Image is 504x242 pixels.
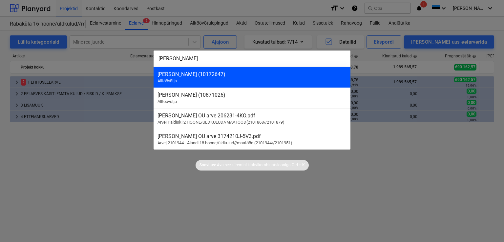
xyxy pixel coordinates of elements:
p: Ctrl + K [292,162,305,168]
div: [PERSON_NAME] (10172647)Alltöövõtja [154,67,350,88]
div: [PERSON_NAME] OU arve 3174210J-5V3.pdfArve| 2101944 - Aiandi 18 hoone/üldkulud//maatööd (2101944/... [154,129,350,150]
input: Otsi projekte, eelarveridu, lepinguid, akte, alltöövõtjaid... [154,50,350,67]
span: Alltöövõtja [157,99,177,104]
p: Soovitus: [199,162,216,168]
div: [PERSON_NAME] (10871026) [157,92,346,98]
div: [PERSON_NAME] (10172647) [157,71,346,77]
div: [PERSON_NAME] OU arve 206231-4KO.pdfArve| Paldiski 2 HOONE/ÜLDKULUD//MAATÖÖD(2101868//2101879) [154,108,350,129]
p: Ava see kiiremini klahvikombinatsiooniga [217,162,291,168]
div: [PERSON_NAME] (10871026)Alltöövõtja [154,88,350,108]
span: Arve | 2101944 - Aiandi 18 hoone/üldkulud//maatööd (2101944//2101951) [157,140,292,145]
span: Arve | Paldiski 2 HOONE/ÜLDKULUD//MAATÖÖD(2101868//2101879) [157,120,284,125]
div: Soovitus:Ava see kiiremini klahvikombinatsioonigaCtrl + K [196,160,309,171]
div: [PERSON_NAME] OU arve 3174210J-5V3.pdf [157,133,346,139]
span: Alltöövõtja [157,78,177,83]
iframe: Chat Widget [471,211,504,242]
div: [PERSON_NAME] OU arve 206231-4KO.pdf [157,112,346,119]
